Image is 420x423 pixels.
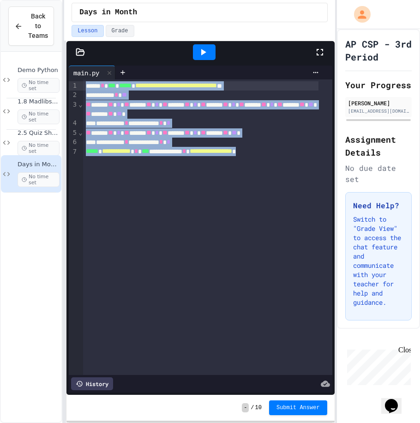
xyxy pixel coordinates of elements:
[18,66,60,74] span: Demo Python
[18,161,60,169] span: Days in Month
[78,129,83,136] span: Fold line
[79,7,137,18] span: Days in Month
[18,141,60,156] span: No time set
[343,346,411,385] iframe: chat widget
[71,377,113,390] div: History
[69,128,78,138] div: 5
[348,108,409,115] div: [EMAIL_ADDRESS][DOMAIN_NAME]
[345,163,412,185] div: No due date set
[69,147,78,157] div: 7
[69,81,78,91] div: 1
[345,79,412,91] h2: Your Progress
[8,6,54,46] button: Back to Teams
[251,404,254,411] span: /
[69,100,78,119] div: 3
[353,200,404,211] h3: Need Help?
[18,129,60,137] span: 2.5 Quiz Show
[276,404,320,411] span: Submit Answer
[381,386,411,414] iframe: chat widget
[269,400,327,415] button: Submit Answer
[353,215,404,307] p: Switch to "Grade View" to access the chat feature and communicate with your teacher for help and ...
[69,138,78,147] div: 6
[72,25,103,37] button: Lesson
[18,109,60,124] span: No time set
[28,12,48,41] span: Back to Teams
[18,172,60,187] span: No time set
[78,101,83,108] span: Fold line
[69,119,78,128] div: 4
[4,4,64,59] div: Chat with us now!Close
[106,25,134,37] button: Grade
[69,68,104,78] div: main.py
[242,403,249,412] span: -
[18,98,60,106] span: 1.8 Madlibs Assignment
[69,91,78,100] div: 2
[255,404,262,411] span: 10
[345,133,412,159] h2: Assignment Details
[69,66,115,79] div: main.py
[348,99,409,107] div: [PERSON_NAME]
[18,78,60,93] span: No time set
[344,4,373,25] div: My Account
[345,37,412,63] h1: AP CSP - 3rd Period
